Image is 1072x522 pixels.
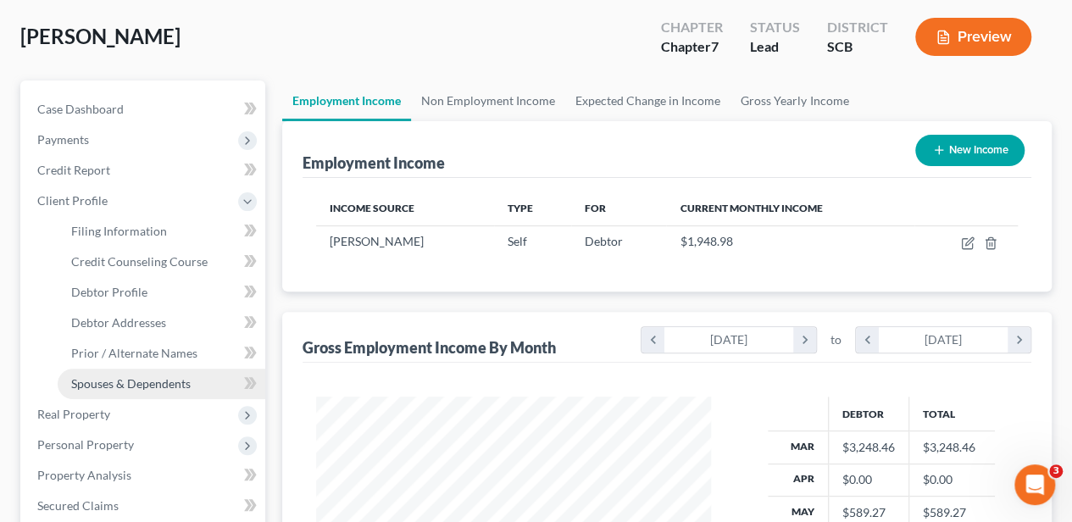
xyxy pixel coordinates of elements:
[793,327,816,353] i: chevron_right
[37,163,110,177] span: Credit Report
[915,18,1031,56] button: Preview
[565,81,730,121] a: Expected Change in Income
[24,460,265,491] a: Property Analysis
[908,464,995,496] td: $0.00
[71,376,191,391] span: Spouses & Dependents
[1049,464,1063,478] span: 3
[58,216,265,247] a: Filing Information
[750,18,800,37] div: Status
[20,24,181,48] span: [PERSON_NAME]
[827,37,888,57] div: SCB
[37,193,108,208] span: Client Profile
[664,327,794,353] div: [DATE]
[908,431,995,464] td: $3,248.46
[508,202,533,214] span: Type
[37,437,134,452] span: Personal Property
[24,491,265,521] a: Secured Claims
[330,234,424,248] span: [PERSON_NAME]
[24,155,265,186] a: Credit Report
[330,202,414,214] span: Income Source
[915,135,1025,166] button: New Income
[58,308,265,338] a: Debtor Addresses
[842,439,895,456] div: $3,248.46
[58,338,265,369] a: Prior / Alternate Names
[585,234,623,248] span: Debtor
[642,327,664,353] i: chevron_left
[661,37,723,57] div: Chapter
[303,337,556,358] div: Gross Employment Income By Month
[71,315,166,330] span: Debtor Addresses
[303,153,445,173] div: Employment Income
[37,132,89,147] span: Payments
[842,504,895,521] div: $589.27
[750,37,800,57] div: Lead
[282,81,411,121] a: Employment Income
[711,38,719,54] span: 7
[37,468,131,482] span: Property Analysis
[1014,464,1055,505] iframe: Intercom live chat
[71,254,208,269] span: Credit Counseling Course
[908,397,995,430] th: Total
[71,285,147,299] span: Debtor Profile
[37,407,110,421] span: Real Property
[768,464,829,496] th: Apr
[71,346,197,360] span: Prior / Alternate Names
[58,369,265,399] a: Spouses & Dependents
[730,81,858,121] a: Gross Yearly Income
[879,327,1008,353] div: [DATE]
[1008,327,1030,353] i: chevron_right
[828,397,908,430] th: Debtor
[58,277,265,308] a: Debtor Profile
[71,224,167,238] span: Filing Information
[680,202,822,214] span: Current Monthly Income
[508,234,527,248] span: Self
[768,431,829,464] th: Mar
[37,498,119,513] span: Secured Claims
[827,18,888,37] div: District
[411,81,565,121] a: Non Employment Income
[24,94,265,125] a: Case Dashboard
[842,471,895,488] div: $0.00
[661,18,723,37] div: Chapter
[37,102,124,116] span: Case Dashboard
[856,327,879,353] i: chevron_left
[830,331,841,348] span: to
[585,202,606,214] span: For
[58,247,265,277] a: Credit Counseling Course
[680,234,732,248] span: $1,948.98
